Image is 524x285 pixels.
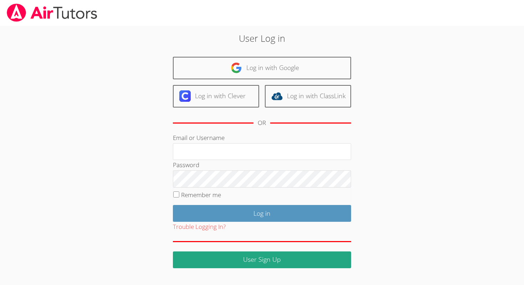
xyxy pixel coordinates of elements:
label: Remember me [181,191,221,199]
a: Log in with Clever [173,85,259,107]
img: classlink-logo-d6bb404cc1216ec64c9a2012d9dc4662098be43eaf13dc465df04b49fa7ab582.svg [271,90,283,102]
a: User Sign Up [173,251,351,268]
img: google-logo-50288ca7cdecda66e5e0955fdab243c47b7ad437acaf1139b6f446037453330a.svg [231,62,242,74]
label: Email or Username [173,134,225,142]
input: Log in [173,205,351,222]
div: OR [258,118,266,128]
h2: User Log in [120,31,404,45]
img: airtutors_banner-c4298cdbf04f3fff15de1276eac7730deb9818008684d7c2e4769d2f7ddbe033.png [6,4,98,22]
img: clever-logo-6eab21bc6e7a338710f1a6ff85c0baf02591cd810cc4098c63d3a4b26e2feb20.svg [179,90,191,102]
label: Password [173,161,199,169]
a: Log in with Google [173,57,351,79]
button: Trouble Logging In? [173,222,226,232]
a: Log in with ClassLink [265,85,351,107]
